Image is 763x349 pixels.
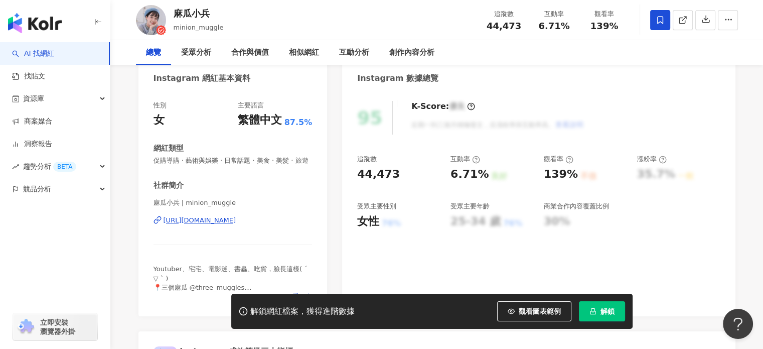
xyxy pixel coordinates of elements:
[389,47,434,59] div: 創作內容分析
[12,163,19,170] span: rise
[154,156,313,165] span: 促購導購 · 藝術與娛樂 · 日常話題 · 美食 · 美髮 · 旅遊
[231,47,269,59] div: 合作與價值
[181,47,211,59] div: 受眾分析
[519,307,561,315] span: 觀看圖表範例
[589,308,596,315] span: lock
[485,9,523,19] div: 追蹤數
[637,155,667,164] div: 漲粉率
[289,47,319,59] div: 相似網紅
[292,292,312,301] span: 看更多
[487,21,521,31] span: 44,473
[585,9,624,19] div: 觀看率
[40,318,75,336] span: 立即安裝 瀏覽器外掛
[154,101,167,110] div: 性別
[579,301,625,321] button: 解鎖
[339,47,369,59] div: 互動分析
[544,167,578,182] div: 139%
[238,112,282,128] div: 繁體中文
[357,214,379,229] div: 女性
[12,139,52,149] a: 洞察報告
[154,143,184,154] div: 網紅類型
[450,167,489,182] div: 6.71%
[164,216,236,225] div: [URL][DOMAIN_NAME]
[16,319,36,335] img: chrome extension
[590,21,619,31] span: 139%
[174,24,224,31] span: minion_muggle
[13,313,97,340] a: chrome extension立即安裝 瀏覽器外掛
[8,13,62,33] img: logo
[544,155,573,164] div: 觀看率
[23,178,51,200] span: 競品分析
[450,202,490,211] div: 受眾主要年齡
[411,101,475,112] div: K-Score :
[154,265,308,327] span: Youtuber、宅宅、電影迷、書蟲、吃貨，臉長這樣( ´ ▽ ` ) 📍三個麻瓜 @three_muggles 🐹小公主啵比 @bobi_muggle 🐢大公主呀比 @yabi_muggle ...
[174,7,224,20] div: 麻瓜小兵
[146,47,161,59] div: 總覽
[357,73,438,84] div: Instagram 數據總覽
[154,216,313,225] a: [URL][DOMAIN_NAME]
[284,117,313,128] span: 87.5%
[497,301,571,321] button: 觀看圖表範例
[12,117,52,127] a: 商案媒合
[53,162,76,172] div: BETA
[23,155,76,178] span: 趨勢分析
[154,198,313,207] span: 麻瓜小兵 | minion_muggle
[600,307,615,315] span: 解鎖
[136,5,166,35] img: KOL Avatar
[23,87,44,110] span: 資源庫
[250,306,355,317] div: 解鎖網紅檔案，獲得進階數據
[154,180,184,191] div: 社群簡介
[357,167,400,182] div: 44,473
[12,71,45,81] a: 找貼文
[357,155,377,164] div: 追蹤數
[450,155,480,164] div: 互動率
[154,73,251,84] div: Instagram 網紅基本資料
[357,202,396,211] div: 受眾主要性別
[544,202,609,211] div: 商業合作內容覆蓋比例
[12,49,54,59] a: searchAI 找網紅
[238,101,264,110] div: 主要語言
[538,21,569,31] span: 6.71%
[535,9,573,19] div: 互動率
[154,112,165,128] div: 女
